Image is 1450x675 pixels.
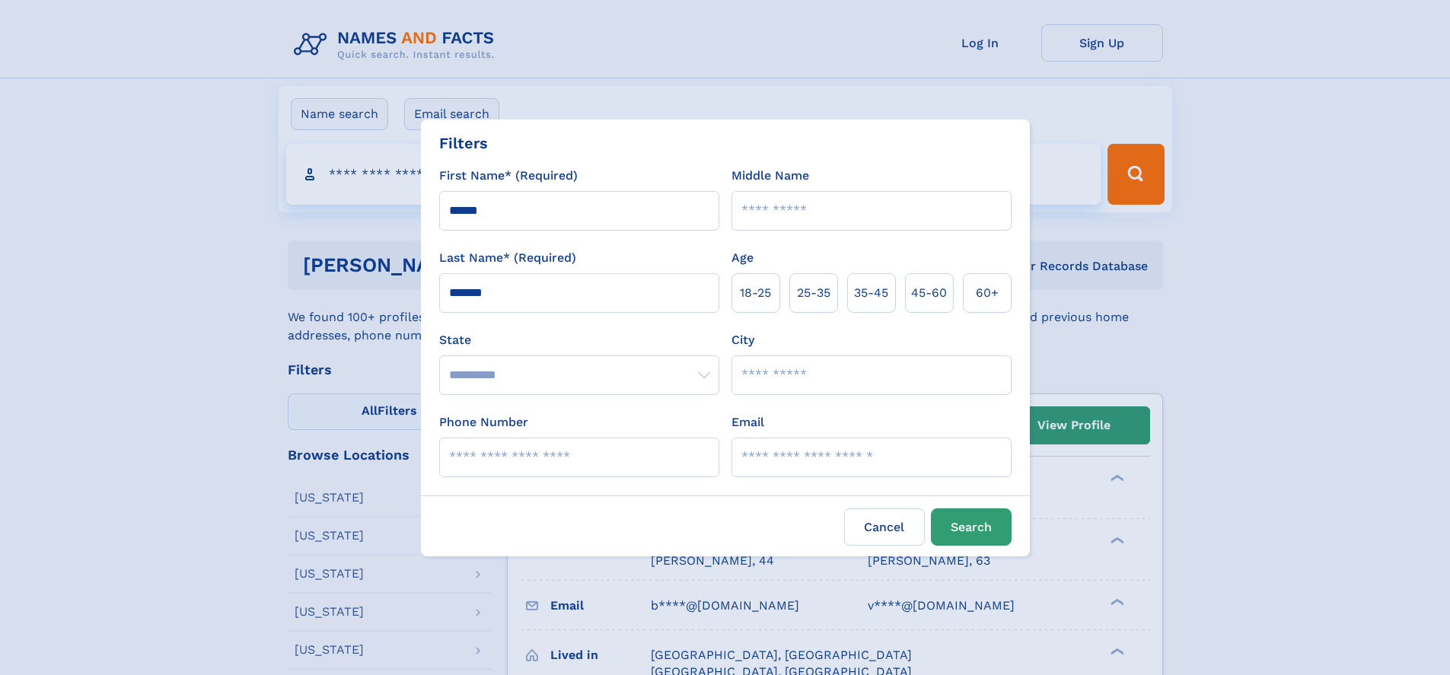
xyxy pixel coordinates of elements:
[797,284,830,302] span: 25‑35
[439,413,528,431] label: Phone Number
[844,508,925,546] label: Cancel
[911,284,947,302] span: 45‑60
[731,167,809,185] label: Middle Name
[439,249,576,267] label: Last Name* (Required)
[740,284,771,302] span: 18‑25
[439,132,488,154] div: Filters
[731,413,764,431] label: Email
[976,284,999,302] span: 60+
[854,284,888,302] span: 35‑45
[731,249,754,267] label: Age
[931,508,1012,546] button: Search
[731,331,754,349] label: City
[439,331,719,349] label: State
[439,167,578,185] label: First Name* (Required)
